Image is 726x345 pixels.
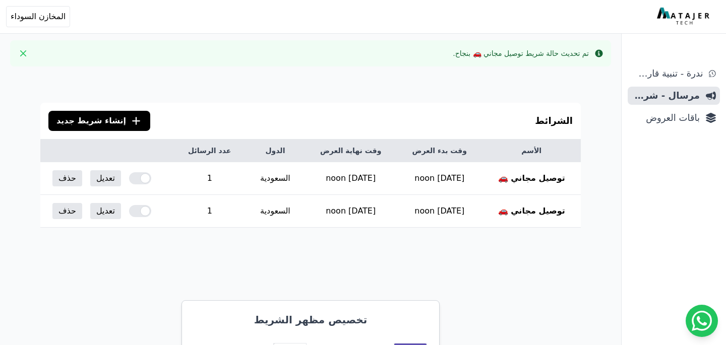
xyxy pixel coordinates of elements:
button: حذف [52,170,82,186]
td: [DATE] noon [397,195,482,228]
span: إنشاء شريط جديد [56,115,126,127]
th: الدول [246,140,305,162]
button: Close [15,45,31,61]
th: توصيل مجاني 🚗 [482,195,581,228]
h3: الشرائط [535,114,573,128]
a: تعديل [90,203,121,219]
td: السعودية [246,162,305,195]
td: [DATE] noon [305,162,397,195]
th: توصيل مجاني 🚗 [482,162,581,195]
button: حذف [52,203,82,219]
a: إنشاء شريط جديد [48,111,150,131]
th: وقت بدء العرض [397,140,482,162]
td: [DATE] noon [397,162,482,195]
span: مرسال - شريط دعاية [632,89,700,103]
th: وقت نهاية العرض [305,140,397,162]
h3: تخصيص مظهر الشريط [194,313,427,327]
td: 1 [173,162,246,195]
td: 1 [173,195,246,228]
span: ندرة - تنبية قارب علي النفاذ [632,66,703,81]
th: عدد الرسائل [173,140,246,162]
img: MatajerTech Logo [657,8,712,26]
th: الأسم [482,140,581,162]
a: تعديل [90,170,121,186]
span: المخازن السوداء [11,11,66,23]
td: [DATE] noon [305,195,397,228]
span: باقات العروض [632,111,700,125]
td: السعودية [246,195,305,228]
button: المخازن السوداء [6,6,70,27]
div: تم تحديث حالة شريط توصيل مجاني 🚗 بنجاح. [453,48,589,58]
